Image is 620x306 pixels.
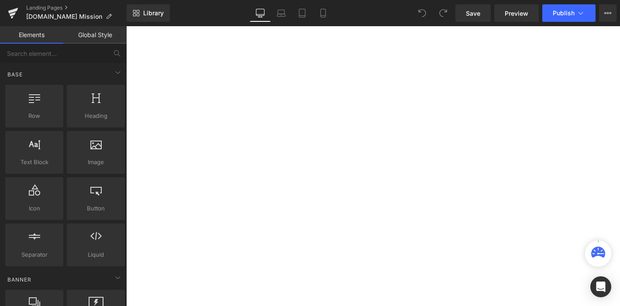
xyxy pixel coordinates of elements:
[271,4,292,22] a: Laptop
[69,204,122,213] span: Button
[590,276,611,297] div: Open Intercom Messenger
[434,4,452,22] button: Redo
[26,4,127,11] a: Landing Pages
[8,158,61,167] span: Text Block
[599,4,617,22] button: More
[143,9,164,17] span: Library
[26,13,102,20] span: [DOMAIN_NAME] Mission
[63,26,127,44] a: Global Style
[553,10,575,17] span: Publish
[69,111,122,120] span: Heading
[7,70,24,79] span: Base
[69,250,122,259] span: Liquid
[69,158,122,167] span: Image
[292,4,313,22] a: Tablet
[8,111,61,120] span: Row
[8,250,61,259] span: Separator
[466,9,480,18] span: Save
[494,4,539,22] a: Preview
[8,204,61,213] span: Icon
[542,4,596,22] button: Publish
[313,4,334,22] a: Mobile
[250,4,271,22] a: Desktop
[7,275,32,284] span: Banner
[413,4,431,22] button: Undo
[505,9,528,18] span: Preview
[127,4,170,22] a: New Library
